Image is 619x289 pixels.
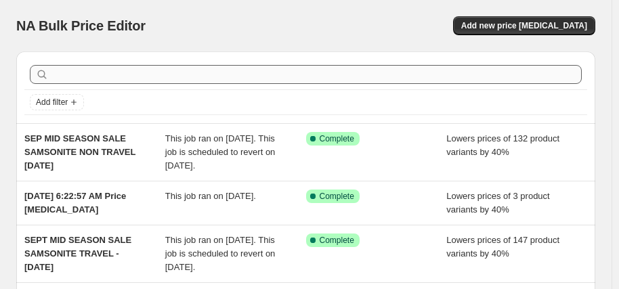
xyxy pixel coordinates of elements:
span: SEPT MID SEASON SALE SAMSONITE TRAVEL - [DATE] [24,235,131,272]
button: Add new price [MEDICAL_DATA] [453,16,595,35]
button: Add filter [30,94,84,110]
span: This job ran on [DATE]. [165,191,256,201]
span: [DATE] 6:22:57 AM Price [MEDICAL_DATA] [24,191,126,215]
span: This job ran on [DATE]. This job is scheduled to revert on [DATE]. [165,133,276,171]
span: Complete [320,191,354,202]
span: This job ran on [DATE]. This job is scheduled to revert on [DATE]. [165,235,276,272]
span: Lowers prices of 132 product variants by 40% [446,133,559,157]
span: NA Bulk Price Editor [16,18,146,33]
span: Complete [320,235,354,246]
span: Lowers prices of 147 product variants by 40% [446,235,559,259]
span: Add new price [MEDICAL_DATA] [461,20,587,31]
span: Add filter [36,97,68,108]
span: Complete [320,133,354,144]
span: SEP MID SEASON SALE SAMSONITE NON TRAVEL [DATE] [24,133,135,171]
span: Lowers prices of 3 product variants by 40% [446,191,549,215]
